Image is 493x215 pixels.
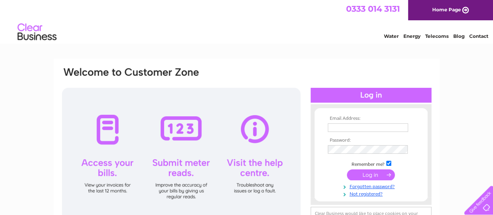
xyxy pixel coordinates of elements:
[326,116,416,121] th: Email Address:
[326,138,416,143] th: Password:
[17,20,57,44] img: logo.png
[328,190,416,197] a: Not registered?
[403,33,421,39] a: Energy
[347,169,395,180] input: Submit
[328,182,416,190] a: Forgotten password?
[384,33,399,39] a: Water
[425,33,449,39] a: Telecoms
[346,4,400,14] a: 0333 014 3131
[63,4,431,38] div: Clear Business is a trading name of Verastar Limited (registered in [GEOGRAPHIC_DATA] No. 3667643...
[469,33,488,39] a: Contact
[453,33,465,39] a: Blog
[326,160,416,167] td: Remember me?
